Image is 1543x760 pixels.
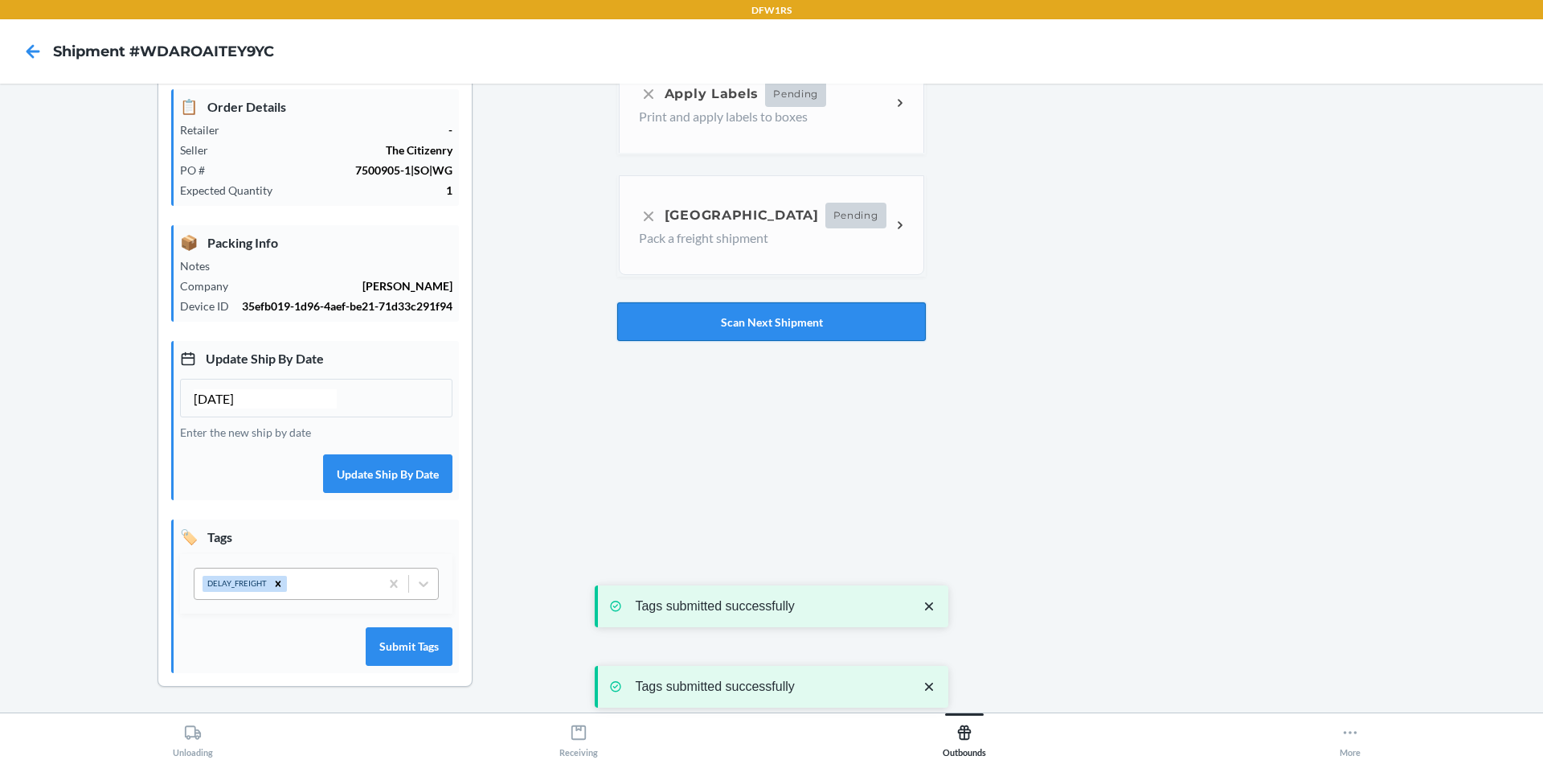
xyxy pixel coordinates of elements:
[180,526,452,548] p: Tags
[180,526,198,548] span: 🏷️
[180,424,452,441] p: Enter the new ship by date
[180,96,198,117] span: 📋
[366,627,452,666] button: Submit Tags
[921,598,937,614] svg: close toast
[1340,717,1361,758] div: More
[194,389,337,409] input: MM/DD/YYYY
[635,598,905,614] p: Tags submitted successfully
[180,232,452,253] p: Packing Info
[180,257,223,274] p: Notes
[943,717,986,758] div: Outbounds
[53,41,274,62] h4: Shipment #WDAROAITEY9YC
[218,162,452,179] p: 7500905-1|SO|WG
[180,347,452,369] p: Update Ship By Date
[242,298,452,314] p: 35efb019-1d96-4aef-be21-71d33c291f94
[1157,713,1543,758] button: More
[323,454,452,493] button: Update Ship By Date
[285,182,452,199] p: 1
[771,713,1157,758] button: Outbounds
[203,576,269,592] div: DELAY_FREIGHT
[221,142,452,158] p: The Citizenry
[751,3,792,18] p: DFW1RS
[180,277,241,294] p: Company
[180,96,452,117] p: Order Details
[173,717,213,758] div: Unloading
[386,713,771,758] button: Receiving
[180,162,218,179] p: PO #
[232,121,452,138] p: -
[180,232,198,253] span: 📦
[921,679,937,695] svg: close toast
[180,298,242,314] p: Device ID
[241,277,452,294] p: [PERSON_NAME]
[180,142,221,158] p: Seller
[180,182,285,199] p: Expected Quantity
[635,679,905,695] p: Tags submitted successfully
[180,121,232,138] p: Retailer
[559,717,598,758] div: Receiving
[617,302,926,341] button: Scan Next Shipment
